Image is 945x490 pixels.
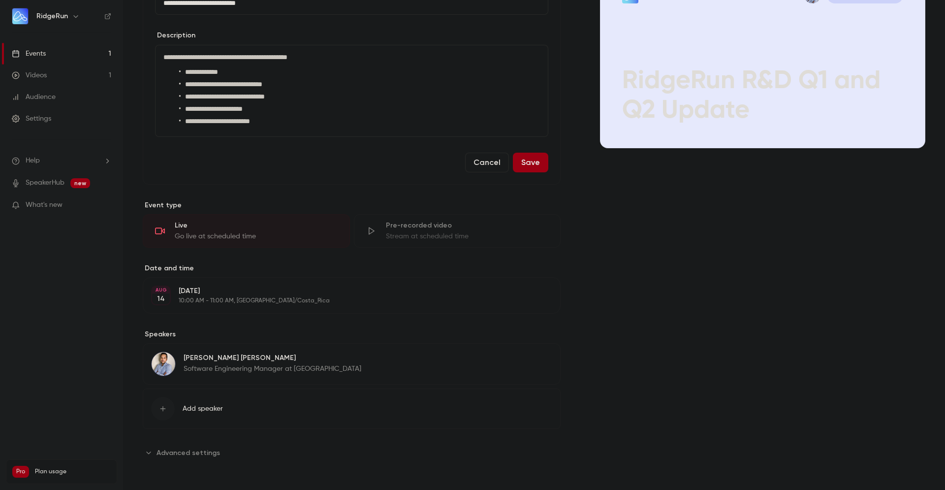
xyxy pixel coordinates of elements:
p: [PERSON_NAME] [PERSON_NAME] [184,353,361,363]
div: Stream at scheduled time [386,231,549,241]
div: AUG [152,287,170,294]
div: Events [12,49,46,59]
p: 10:00 AM - 11:00 AM, [GEOGRAPHIC_DATA]/Costa_Rica [179,297,508,305]
div: LiveGo live at scheduled time [143,214,350,248]
button: Add speaker [143,389,561,429]
div: Pre-recorded video [386,221,549,230]
div: Go live at scheduled time [175,231,338,241]
p: [DATE] [179,286,508,296]
button: Save [513,153,548,172]
a: SpeakerHub [26,178,64,188]
p: 14 [157,294,165,304]
label: Date and time [143,263,561,273]
button: Cancel [465,153,509,172]
label: Speakers [143,329,561,339]
section: Advanced settings [143,445,561,460]
img: RidgeRun [12,8,28,24]
div: Videos [12,70,47,80]
div: Pre-recorded videoStream at scheduled time [354,214,561,248]
span: Pro [12,466,29,478]
span: Help [26,156,40,166]
h6: RidgeRun [36,11,68,21]
label: Description [155,31,195,40]
span: Advanced settings [157,448,220,458]
span: Plan usage [35,468,111,476]
span: Add speaker [183,404,223,414]
div: Settings [12,114,51,124]
span: new [70,178,90,188]
img: Carlos Rodriguez [152,352,175,376]
section: description [155,45,548,137]
button: Advanced settings [143,445,226,460]
div: Carlos Rodriguez[PERSON_NAME] [PERSON_NAME]Software Engineering Manager at [GEOGRAPHIC_DATA] [143,343,561,385]
p: Event type [143,200,561,210]
li: help-dropdown-opener [12,156,111,166]
p: Software Engineering Manager at [GEOGRAPHIC_DATA] [184,364,361,374]
div: Audience [12,92,56,102]
div: editor [156,45,548,136]
div: Live [175,221,338,230]
span: What's new [26,200,63,210]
